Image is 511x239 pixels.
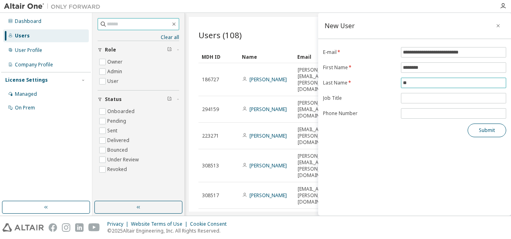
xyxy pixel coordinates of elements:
span: Clear filter [167,47,172,53]
div: On Prem [15,105,35,111]
label: Owner [107,57,124,67]
a: Clear all [98,34,179,41]
span: 294159 [202,106,219,113]
button: Status [98,91,179,108]
div: New User [325,23,355,29]
span: 308513 [202,163,219,169]
span: Users (108) [198,29,242,41]
label: E-mail [323,49,396,56]
label: Admin [107,67,124,76]
div: User Profile [15,47,42,54]
div: Name [242,50,291,63]
span: 186727 [202,76,219,83]
span: [PERSON_NAME][EMAIL_ADDRESS][PERSON_NAME][DOMAIN_NAME] [298,153,338,179]
label: Revoked [107,165,129,174]
img: instagram.svg [62,223,70,232]
label: Bounced [107,145,129,155]
a: [PERSON_NAME] [249,106,287,113]
label: Under Review [107,155,140,165]
label: User [107,76,120,86]
p: © 2025 Altair Engineering, Inc. All Rights Reserved. [107,227,231,234]
button: Submit [468,124,506,137]
div: Cookie Consent [190,221,231,227]
span: Status [105,96,122,103]
label: Sent [107,126,119,136]
label: Delivered [107,136,131,145]
img: youtube.svg [88,223,100,232]
span: [EMAIL_ADDRESS][PERSON_NAME][DOMAIN_NAME] [298,126,338,146]
a: [PERSON_NAME] [249,76,287,83]
label: Pending [107,116,128,126]
span: [PERSON_NAME][EMAIL_ADDRESS][PERSON_NAME][DOMAIN_NAME] [298,67,338,93]
label: Job Title [323,95,396,101]
span: Role [105,47,116,53]
div: Privacy [107,221,131,227]
div: Website Terms of Use [131,221,190,227]
img: Altair One [4,2,104,10]
label: Last Name [323,80,396,86]
img: linkedin.svg [75,223,84,232]
div: License Settings [5,77,48,83]
label: Phone Number [323,110,396,117]
div: Dashboard [15,18,41,25]
div: Managed [15,91,37,97]
span: 223271 [202,133,219,139]
button: Role [98,41,179,59]
a: [PERSON_NAME] [249,162,287,169]
label: Onboarded [107,107,136,116]
a: [PERSON_NAME] [249,192,287,199]
label: First Name [323,64,396,71]
div: Users [15,33,30,39]
span: Clear filter [167,96,172,103]
span: [EMAIL_ADDRESS][PERSON_NAME][DOMAIN_NAME] [298,186,338,205]
div: MDH ID [202,50,235,63]
img: altair_logo.svg [2,223,44,232]
a: [PERSON_NAME] [249,132,287,139]
div: Email [297,50,331,63]
div: Company Profile [15,62,53,68]
span: [PERSON_NAME][EMAIL_ADDRESS][DOMAIN_NAME] [298,100,338,119]
img: facebook.svg [49,223,57,232]
span: 308517 [202,192,219,199]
